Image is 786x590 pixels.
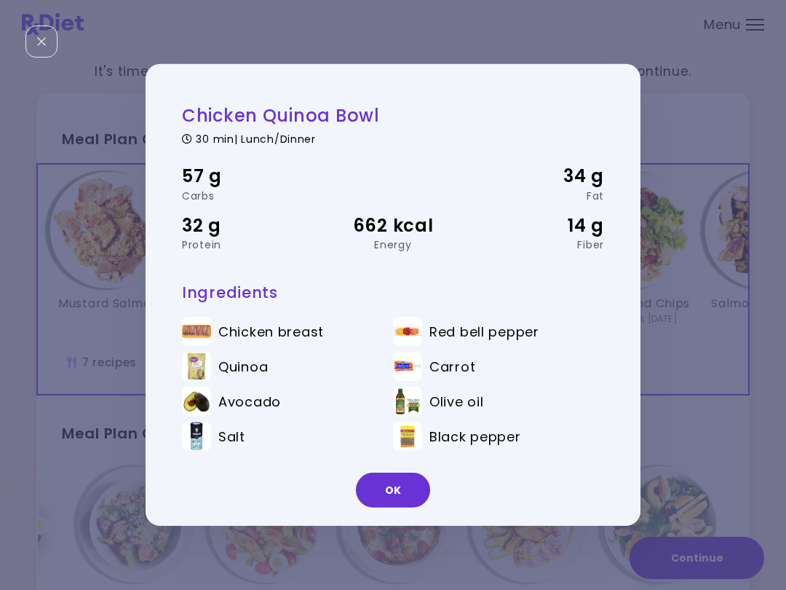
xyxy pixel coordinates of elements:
div: Energy [322,240,463,250]
div: Fiber [464,240,604,250]
span: Olive oil [429,393,483,409]
span: Black pepper [429,428,521,444]
span: Quinoa [218,358,268,374]
div: Carbs [182,190,322,200]
span: Avocado [218,393,281,409]
div: Protein [182,240,322,250]
span: Salt [218,428,245,444]
span: Red bell pepper [429,323,539,339]
div: 32 g [182,211,322,239]
h3: Ingredients [182,283,604,302]
span: Chicken breast [218,323,324,339]
div: Close [25,25,57,58]
span: Carrot [429,358,475,374]
button: OK [356,473,430,508]
div: 34 g [464,162,604,190]
div: Fat [464,190,604,200]
div: 662 kcal [322,211,463,239]
div: 14 g [464,211,604,239]
h2: Chicken Quinoa Bowl [182,104,604,127]
div: 30 min | Lunch/Dinner [182,130,604,144]
div: 57 g [182,162,322,190]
